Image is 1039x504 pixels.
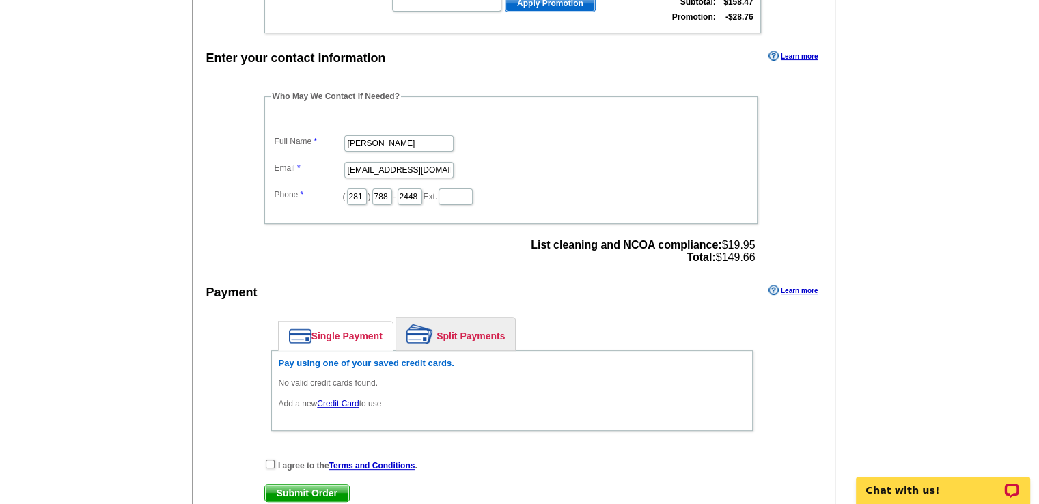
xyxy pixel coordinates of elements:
[279,377,745,389] p: No valid credit cards found.
[271,90,401,102] legend: Who May We Contact If Needed?
[396,318,515,350] a: Split Payments
[265,485,349,501] span: Submit Order
[279,322,393,350] a: Single Payment
[768,285,818,296] a: Learn more
[271,185,751,206] dd: ( ) - Ext.
[531,239,721,251] strong: List cleaning and NCOA compliance:
[406,324,433,344] img: split-payment.png
[275,188,343,201] label: Phone
[768,51,818,61] a: Learn more
[847,461,1039,504] iframe: LiveChat chat widget
[275,135,343,148] label: Full Name
[329,461,415,471] a: Terms and Conditions
[279,358,745,369] h6: Pay using one of your saved credit cards.
[206,283,258,302] div: Payment
[289,328,311,344] img: single-payment.png
[317,399,359,408] a: Credit Card
[206,49,386,68] div: Enter your contact information
[725,12,753,22] strong: -$28.76
[279,397,745,410] p: Add a new to use
[672,12,716,22] strong: Promotion:
[278,461,417,471] strong: I agree to the .
[531,239,755,264] span: $19.95 $149.66
[687,251,715,263] strong: Total:
[275,162,343,174] label: Email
